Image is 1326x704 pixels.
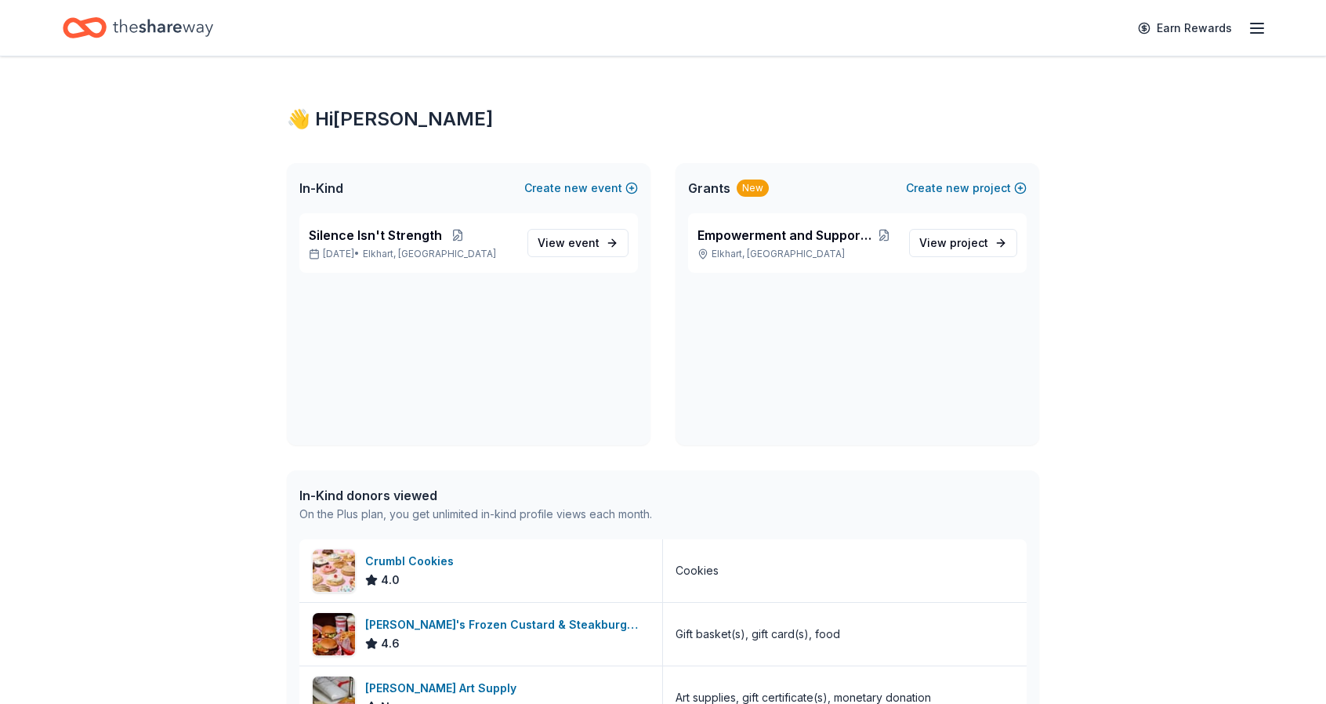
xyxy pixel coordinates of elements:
a: View project [909,229,1017,257]
img: Image for Crumbl Cookies [313,550,355,592]
span: View [919,234,988,252]
div: [PERSON_NAME]'s Frozen Custard & Steakburgers [365,615,650,634]
span: In-Kind [299,179,343,198]
div: New [737,180,769,197]
a: Home [63,9,213,46]
a: Earn Rewards [1129,14,1241,42]
div: In-Kind donors viewed [299,486,652,505]
span: View [538,234,600,252]
p: [DATE] • [309,248,515,260]
div: Crumbl Cookies [365,552,460,571]
button: Createnewproject [906,179,1027,198]
a: View event [527,229,629,257]
img: Image for Freddy's Frozen Custard & Steakburgers [313,613,355,655]
span: project [950,236,988,249]
span: event [568,236,600,249]
span: Elkhart, [GEOGRAPHIC_DATA] [363,248,496,260]
span: new [946,179,969,198]
div: On the Plus plan, you get unlimited in-kind profile views each month. [299,505,652,524]
span: new [564,179,588,198]
div: Cookies [676,561,719,580]
span: Empowerment and Support Initiative [697,226,872,245]
span: 4.6 [381,634,400,653]
span: Grants [688,179,730,198]
div: [PERSON_NAME] Art Supply [365,679,523,698]
div: Gift basket(s), gift card(s), food [676,625,840,644]
p: Elkhart, [GEOGRAPHIC_DATA] [697,248,897,260]
button: Createnewevent [524,179,638,198]
span: 4.0 [381,571,400,590]
span: Silence Isn't Strength [309,226,442,245]
div: 👋 Hi [PERSON_NAME] [287,107,1039,132]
